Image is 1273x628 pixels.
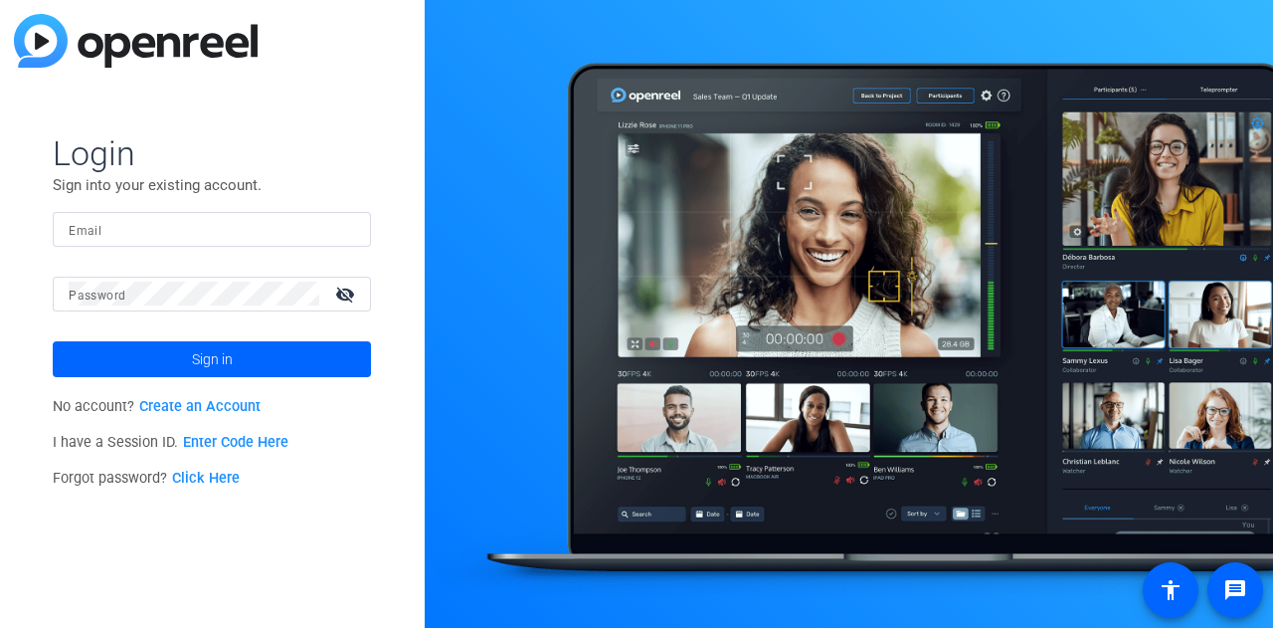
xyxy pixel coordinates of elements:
[69,289,125,303] mat-label: Password
[53,470,240,487] span: Forgot password?
[183,434,288,451] a: Enter Code Here
[69,224,101,238] mat-label: Email
[139,398,261,415] a: Create an Account
[1159,578,1182,602] mat-icon: accessibility
[53,174,371,196] p: Sign into your existing account.
[14,14,258,68] img: blue-gradient.svg
[53,434,288,451] span: I have a Session ID.
[53,341,371,377] button: Sign in
[53,132,371,174] span: Login
[323,280,371,309] mat-icon: visibility_off
[69,217,355,241] input: Enter Email Address
[192,334,233,384] span: Sign in
[172,470,240,487] a: Click Here
[53,398,261,415] span: No account?
[1223,578,1247,602] mat-icon: message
